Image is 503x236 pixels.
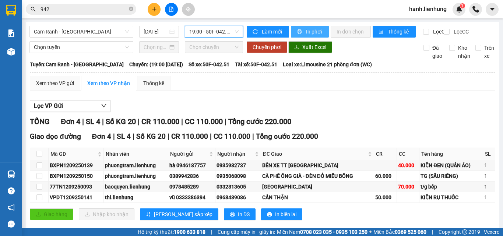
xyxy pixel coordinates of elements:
th: CC [397,148,420,160]
span: printer [297,29,303,35]
div: 1 [484,172,494,180]
span: Cam Ranh - Đà Nẵng [34,26,129,37]
span: | [432,228,433,236]
span: Hỗ trợ kỹ thuật: [138,228,205,236]
button: file-add [165,3,178,16]
span: | [210,132,212,141]
span: | [168,132,169,141]
span: caret-down [489,6,496,13]
div: thi.lienhung [105,193,167,201]
button: plus [148,3,161,16]
div: 50.000 [375,193,395,201]
img: icon-new-feature [456,6,462,13]
span: | [113,132,115,141]
div: KIỆN ĐEN (QUẦN ÁO) [421,161,482,169]
span: ĐC Giao [263,150,366,158]
span: In phơi [306,28,323,36]
td: BXPN1209250139 [49,160,104,171]
span: | [133,132,134,141]
span: Số KG 20 [106,117,136,126]
span: Tổng cước 220.000 [256,132,318,141]
div: t/g bếp [421,183,482,191]
span: plus [152,7,157,12]
span: | [211,228,212,236]
span: | [181,117,183,126]
button: caret-down [486,3,499,16]
sup: 1 [460,3,465,8]
div: phuongtram.lienhung [105,172,167,180]
button: printerIn DS [224,208,256,220]
button: sort-ascending[PERSON_NAME] sắp xếp [140,208,218,220]
div: BẾN XE TT [GEOGRAPHIC_DATA] [262,161,373,169]
strong: 0369 525 060 [395,229,426,235]
span: [PERSON_NAME] sắp xếp [154,210,212,218]
span: Trên xe [481,44,497,60]
span: download [294,45,299,50]
span: sort-ascending [146,212,151,218]
button: bar-chartThống kê [373,26,416,38]
span: SL 4 [86,117,100,126]
span: Đơn 4 [61,117,80,126]
span: printer [267,212,272,218]
div: 0332813605 [217,183,259,191]
th: SL [483,148,495,160]
span: bar-chart [379,29,385,35]
div: 1 [484,161,494,169]
span: | [252,132,254,141]
span: Chọn tuyến [34,42,129,53]
div: Xem theo VP gửi [36,79,74,87]
span: Đơn 4 [92,132,112,141]
td: VPDT1209250141 [49,192,104,203]
span: Lọc CC [451,28,470,36]
button: Chuyển phơi [247,41,287,53]
div: BXPN1209250150 [50,172,102,180]
span: message [8,221,15,228]
input: Tìm tên, số ĐT hoặc mã đơn [41,5,127,13]
th: CR [374,148,397,160]
span: Tài xế: 50F-042.51 [235,60,277,68]
div: 40.000 [398,161,418,169]
span: In biên lai [275,210,296,218]
button: printerIn biên lai [261,208,302,220]
img: warehouse-icon [7,48,15,56]
div: 1 [484,183,494,191]
strong: 0708 023 035 - 0935 103 250 [300,229,367,235]
span: CC 110.000 [185,117,223,126]
div: 60.000 [375,172,395,180]
span: Chọn chuyến [189,42,239,53]
div: BXPN1209250139 [50,161,102,169]
span: CR 110.000 [141,117,179,126]
span: | [102,117,104,126]
button: syncLàm mới [247,26,289,38]
th: Nhân viên [104,148,168,160]
div: VPDT1209250141 [50,193,102,201]
td: 77TN1209250093 [49,182,104,192]
td: BXPN1209250150 [49,171,104,182]
div: 0968489086 [217,193,259,201]
span: printer [230,212,235,218]
span: close-circle [129,6,133,13]
img: phone-icon [472,6,479,13]
span: Kho nhận [455,44,473,60]
div: phuongtram.lienhung [105,161,167,169]
span: Xuất Excel [302,43,326,51]
input: 12/09/2025 [144,28,168,36]
span: Số xe: 50F-042.51 [189,60,229,68]
img: warehouse-icon [7,170,15,178]
span: Cung cấp máy in - giấy in: [218,228,275,236]
span: notification [8,204,15,211]
button: aim [182,3,195,16]
span: aim [186,7,191,12]
span: hanh.lienhung [403,4,453,14]
div: 0978485289 [169,183,214,191]
span: sync [253,29,259,35]
span: Mã GD [50,150,96,158]
span: SL 4 [117,132,131,141]
span: Đã giao [429,44,445,60]
div: 77TN1209250093 [50,183,102,191]
div: hà 0946187757 [169,161,214,169]
span: Thống kê [388,28,410,36]
th: Tên hàng [419,148,483,160]
span: question-circle [8,187,15,194]
button: downloadXuất Excel [288,41,332,53]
